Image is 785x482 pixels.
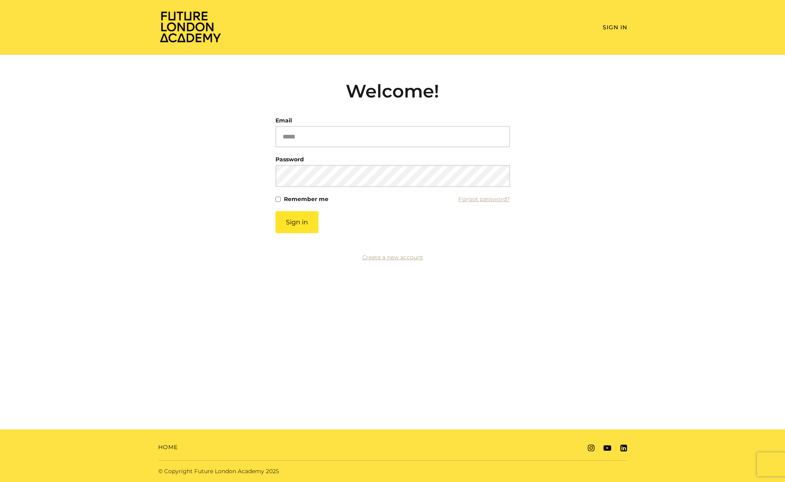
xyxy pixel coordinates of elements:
label: Remember me [284,193,328,205]
label: Password [275,154,304,165]
button: Sign in [275,211,318,233]
label: Email [275,115,292,126]
a: Sign In [603,24,627,31]
a: Create a new account [362,254,423,261]
img: Home Page [158,10,222,43]
a: Home [158,443,178,451]
div: © Copyright Future London Academy 2025 [152,467,393,476]
label: If you are a human, ignore this field [275,211,282,423]
h2: Welcome! [275,80,510,102]
a: Forgot password? [459,193,510,205]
